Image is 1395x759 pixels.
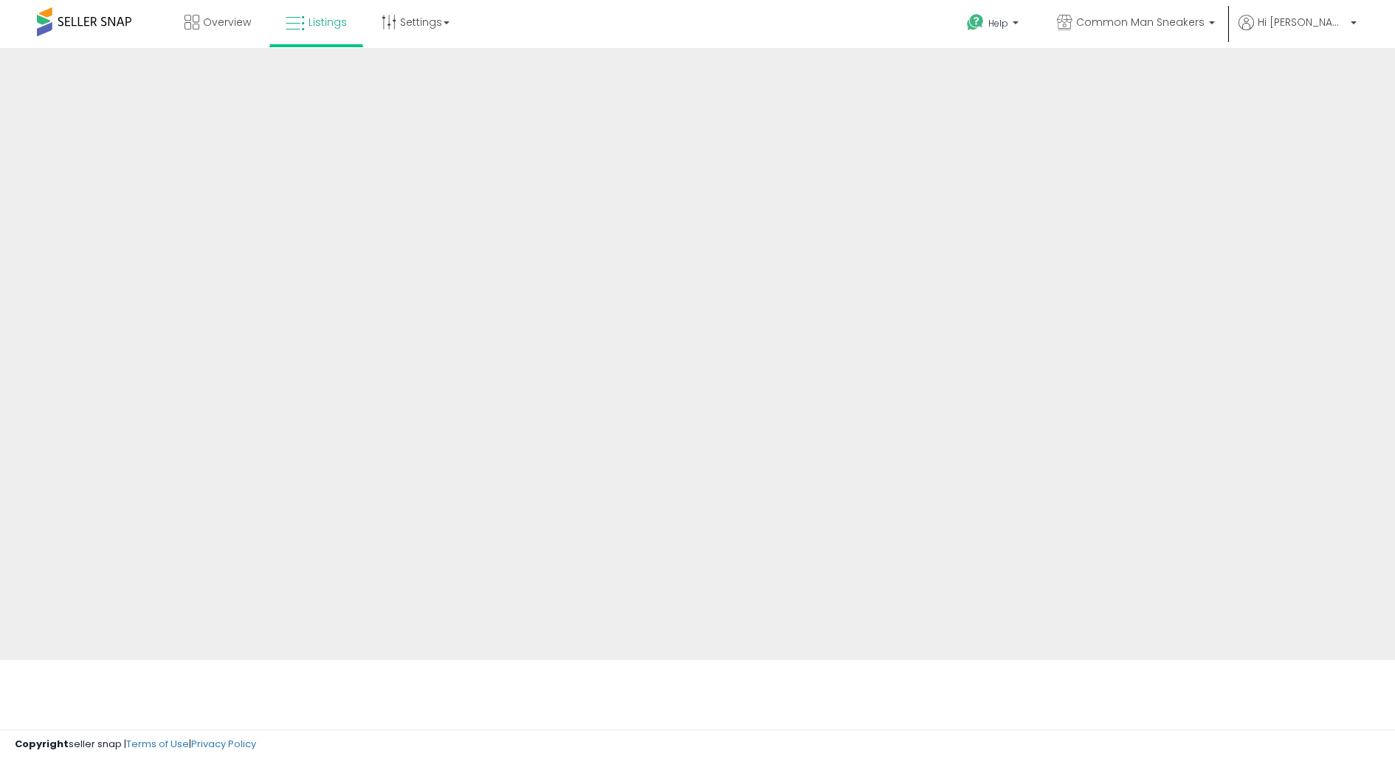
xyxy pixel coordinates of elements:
[955,2,1033,48] a: Help
[1076,15,1205,30] span: Common Man Sneakers
[988,17,1008,30] span: Help
[1258,15,1346,30] span: Hi [PERSON_NAME]
[203,15,251,30] span: Overview
[966,13,985,32] i: Get Help
[1239,15,1357,48] a: Hi [PERSON_NAME]
[309,15,347,30] span: Listings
